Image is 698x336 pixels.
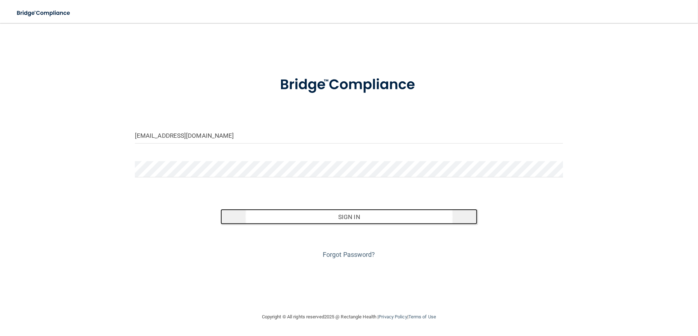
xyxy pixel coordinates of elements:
[221,209,477,225] button: Sign In
[408,314,436,319] a: Terms of Use
[323,251,375,258] a: Forgot Password?
[218,305,480,328] div: Copyright © All rights reserved 2025 @ Rectangle Health | |
[265,66,433,104] img: bridge_compliance_login_screen.278c3ca4.svg
[11,6,77,21] img: bridge_compliance_login_screen.278c3ca4.svg
[135,127,563,144] input: Email
[379,314,407,319] a: Privacy Policy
